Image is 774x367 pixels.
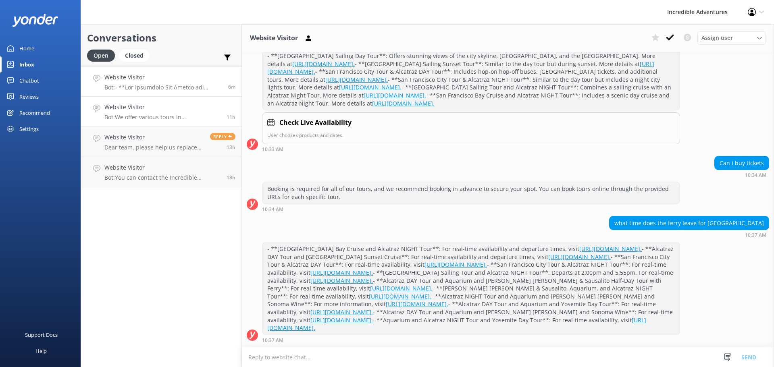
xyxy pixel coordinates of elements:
[104,163,221,172] h4: Website Visitor
[35,343,47,359] div: Help
[697,31,766,44] div: Assign User
[279,118,352,128] h4: Check Live Availability
[267,131,675,139] p: User chooses products and dates.
[339,83,402,91] a: [URL][DOMAIN_NAME].
[267,316,646,332] a: [URL][DOMAIN_NAME].
[19,40,34,56] div: Home
[548,253,611,261] a: [URL][DOMAIN_NAME].
[104,144,204,151] p: Dear team, please help us replace this guest to 9/30 Yosemite Day Tour . thanks!
[81,66,241,97] a: Website VisitorBot:- **Lor Ipsumdolo Sit Ametco adi Elitsedd EIUSM Temp**: Inc utla-etdo magnaali...
[262,147,283,152] strong: 10:33 AM
[119,50,150,62] div: Closed
[262,146,680,152] div: Sep 29 2025 09:33am (UTC -07:00) America/Los_Angeles
[81,127,241,157] a: Website VisitorDear team, please help us replace this guest to 9/30 Yosemite Day Tour . thanks!Re...
[369,292,431,300] a: [URL][DOMAIN_NAME].
[386,300,448,308] a: [URL][DOMAIN_NAME].
[262,49,680,110] div: - **[GEOGRAPHIC_DATA] Sailing Day Tour**: Offers stunning views of the city skyline, [GEOGRAPHIC_...
[25,327,58,343] div: Support Docs
[262,182,680,203] div: Booking is required for all of our tours, and we recommend booking in advance to secure your spot...
[372,100,435,107] a: [URL][DOMAIN_NAME].
[325,76,388,83] a: [URL][DOMAIN_NAME].
[87,30,235,46] h2: Conversations
[19,56,34,73] div: Inbox
[227,114,235,120] span: Sep 28 2025 10:29pm (UTC -07:00) America/Los_Angeles
[104,114,221,121] p: Bot: We offer various tours in [GEOGRAPHIC_DATA]! Check out all our Yosemite Tours at [URL][DOMAI...
[104,133,204,142] h4: Website Visitor
[104,73,222,82] h4: Website Visitor
[19,105,50,121] div: Recommend
[745,173,766,178] strong: 10:34 AM
[310,269,373,276] a: [URL][DOMAIN_NAME].
[262,207,283,212] strong: 10:34 AM
[119,51,154,60] a: Closed
[104,84,222,91] p: Bot: - **Lor Ipsumdolo Sit Ametco adi Elitsedd EIUSM Temp**: Inc utla-etdo magnaaliquae adm venia...
[292,60,355,68] a: [URL][DOMAIN_NAME].
[715,156,769,170] div: Can i buy tickets
[262,206,680,212] div: Sep 29 2025 09:34am (UTC -07:00) America/Los_Angeles
[19,89,39,105] div: Reviews
[579,245,642,253] a: [URL][DOMAIN_NAME].
[701,33,733,42] span: Assign user
[310,277,373,284] a: [URL][DOMAIN_NAME].
[227,174,235,181] span: Sep 28 2025 03:41pm (UTC -07:00) America/Los_Angeles
[267,60,654,76] a: [URL][DOMAIN_NAME].
[310,308,373,316] a: [URL][DOMAIN_NAME].
[745,233,766,238] strong: 10:37 AM
[87,50,115,62] div: Open
[370,284,433,292] a: [URL][DOMAIN_NAME].
[12,14,58,27] img: yonder-white-logo.png
[87,51,119,60] a: Open
[610,216,769,230] div: what time does the ferry leave for [GEOGRAPHIC_DATA]
[609,232,769,238] div: Sep 29 2025 09:37am (UTC -07:00) America/Los_Angeles
[262,338,283,343] strong: 10:37 AM
[19,73,39,89] div: Chatbot
[81,97,241,127] a: Website VisitorBot:We offer various tours in [GEOGRAPHIC_DATA]! Check out all our Yosemite Tours ...
[262,242,680,335] div: - **[GEOGRAPHIC_DATA] Bay Cruise and Alcatraz NIGHT Tour**: For real-time availability and depart...
[250,33,298,44] h3: Website Visitor
[210,133,235,140] span: Reply
[262,337,680,343] div: Sep 29 2025 09:37am (UTC -07:00) America/Los_Angeles
[19,121,39,137] div: Settings
[81,157,241,187] a: Website VisitorBot:You can contact the Incredible Adventures team at [PHONE_NUMBER], or by emaili...
[227,144,235,151] span: Sep 28 2025 08:22pm (UTC -07:00) America/Los_Angeles
[310,316,373,324] a: [URL][DOMAIN_NAME].
[104,103,221,112] h4: Website Visitor
[364,91,426,99] a: [URL][DOMAIN_NAME].
[424,261,487,268] a: [URL][DOMAIN_NAME].
[714,172,769,178] div: Sep 29 2025 09:34am (UTC -07:00) America/Los_Angeles
[104,174,221,181] p: Bot: You can contact the Incredible Adventures team at [PHONE_NUMBER], or by emailing [EMAIL_ADDR...
[228,83,235,90] span: Sep 29 2025 09:37am (UTC -07:00) America/Los_Angeles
